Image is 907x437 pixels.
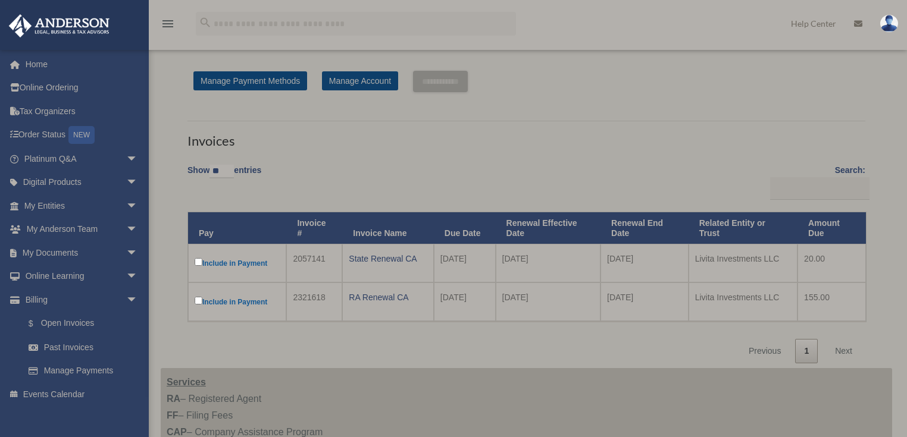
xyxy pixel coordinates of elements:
[68,126,95,144] div: NEW
[689,244,797,282] td: Livita Investments LLC
[126,171,150,195] span: arrow_drop_down
[167,394,180,404] strong: RA
[17,359,150,383] a: Manage Payments
[195,297,202,304] input: Include in Payment
[601,212,689,244] th: Renewal End Date: activate to sort column ascending
[434,244,496,282] td: [DATE]
[195,256,280,271] label: Include in Payment
[496,212,601,244] th: Renewal Effective Date: activate to sort column ascending
[167,427,187,437] strong: CAP
[126,241,150,265] span: arrow_drop_down
[8,241,156,265] a: My Documentsarrow_drop_down
[797,212,866,244] th: Amount Due: activate to sort column ascending
[126,147,150,171] span: arrow_drop_down
[766,163,865,200] label: Search:
[126,194,150,218] span: arrow_drop_down
[126,288,150,312] span: arrow_drop_down
[209,165,234,178] select: Showentries
[167,410,179,420] strong: FF
[286,244,342,282] td: 2057141
[601,282,689,321] td: [DATE]
[193,71,307,90] a: Manage Payment Methods
[8,76,156,100] a: Online Ordering
[322,71,398,90] a: Manage Account
[8,171,156,194] a: Digital Productsarrow_drop_down
[195,258,202,266] input: Include in Payment
[126,218,150,242] span: arrow_drop_down
[187,163,261,190] label: Show entries
[8,194,156,218] a: My Entitiesarrow_drop_down
[8,123,156,147] a: Order StatusNEW
[496,244,601,282] td: [DATE]
[17,312,144,336] a: $Open Invoices
[8,288,150,312] a: Billingarrow_drop_down
[286,282,342,321] td: 2321618
[188,212,286,244] th: Pay: activate to sort column descending
[689,212,797,244] th: Related Entity or Trust: activate to sort column ascending
[8,147,156,171] a: Platinum Q&Aarrow_drop_down
[826,339,861,363] a: Next
[434,212,496,244] th: Due Date: activate to sort column ascending
[8,218,156,241] a: My Anderson Teamarrow_drop_down
[8,265,156,288] a: Online Learningarrow_drop_down
[880,15,898,32] img: User Pic
[797,244,866,282] td: 20.00
[126,265,150,289] span: arrow_drop_down
[187,121,865,150] h3: Invoices
[8,382,156,406] a: Events Calendar
[161,17,175,31] i: menu
[434,282,496,321] td: [DATE]
[342,212,434,244] th: Invoice Name: activate to sort column ascending
[286,212,342,244] th: Invoice #: activate to sort column ascending
[770,177,870,200] input: Search:
[795,339,818,363] a: 1
[8,52,156,76] a: Home
[496,282,601,321] td: [DATE]
[349,289,427,306] div: RA Renewal CA
[797,282,866,321] td: 155.00
[349,250,427,267] div: State Renewal CA
[601,244,689,282] td: [DATE]
[689,282,797,321] td: Livita Investments LLC
[195,294,280,309] label: Include in Payment
[740,339,790,363] a: Previous
[8,99,156,123] a: Tax Organizers
[199,16,212,29] i: search
[5,14,113,37] img: Anderson Advisors Platinum Portal
[161,21,175,31] a: menu
[35,316,41,331] span: $
[167,377,206,387] strong: Services
[17,335,150,359] a: Past Invoices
